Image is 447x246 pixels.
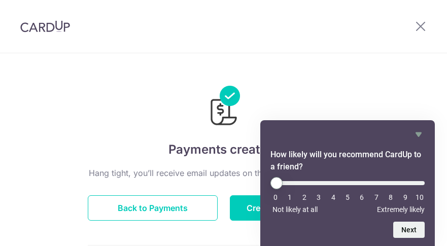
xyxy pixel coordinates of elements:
[314,193,324,201] li: 3
[400,193,410,201] li: 9
[342,193,353,201] li: 5
[393,222,425,238] button: Next question
[270,193,281,201] li: 0
[272,205,318,214] span: Not likely at all
[88,140,360,159] h4: Payments created!
[285,193,295,201] li: 1
[270,128,425,238] div: How likely will you recommend CardUp to a friend? Select an option from 0 to 10, with 0 being Not...
[208,86,240,128] img: Payments
[377,205,425,214] span: Extremely likely
[270,177,425,214] div: How likely will you recommend CardUp to a friend? Select an option from 0 to 10, with 0 being Not...
[357,193,367,201] li: 6
[386,193,396,201] li: 8
[20,20,70,32] img: CardUp
[88,195,218,221] button: Back to Payments
[299,193,310,201] li: 2
[88,167,360,179] p: Hang tight, you’ll receive email updates on the status of the payments.
[328,193,338,201] li: 4
[371,193,382,201] li: 7
[412,128,425,140] button: Hide survey
[230,195,360,221] button: Create Another Payment
[415,193,425,201] li: 10
[270,149,425,173] h2: How likely will you recommend CardUp to a friend? Select an option from 0 to 10, with 0 being Not...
